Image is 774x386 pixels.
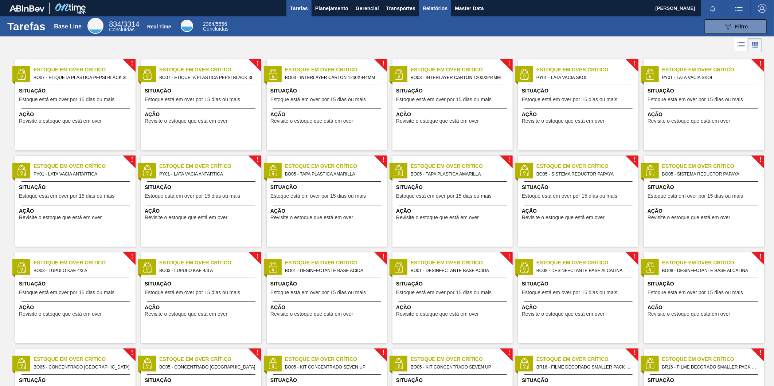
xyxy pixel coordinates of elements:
img: status [142,165,153,176]
span: Revisite o estoque que está em over [648,215,730,220]
span: Situação [522,87,637,95]
img: status [393,165,404,176]
span: Revisite o estoque que está em over [396,215,479,220]
span: Estoque está em over por 15 dias ou mais [522,193,617,199]
img: status [393,262,404,273]
span: Estoque em Over Crítico [34,259,136,267]
img: status [645,262,656,273]
span: Ação [19,111,134,118]
span: Ação [522,111,637,118]
img: status [267,262,278,273]
img: status [16,165,27,176]
span: 834 [109,20,121,28]
span: Situação [648,377,762,384]
span: BO05 - TAPA PLASTICA AMARILLA [411,170,507,178]
img: status [519,165,530,176]
span: BO07 - ETIQUETA PLASTICA PEPSI BLACK 3L [34,74,130,82]
span: ! [131,350,133,356]
span: Situação [270,377,385,384]
span: Estoque em Over Crítico [411,355,513,363]
img: status [16,69,27,80]
span: Estoque em Over Crítico [662,162,764,170]
span: ! [759,157,762,163]
img: status [393,69,404,80]
span: Situação [145,377,259,384]
img: TNhmsLtSVTkK8tSr43FrP2fwEKptu5GPRR3wAAAABJRU5ErkJggg== [9,5,44,12]
span: Estoque está em over por 15 dias ou mais [19,290,114,295]
span: Concluídas [203,26,228,32]
div: Real Time [147,24,171,29]
span: Revisite o estoque que está em over [145,311,227,317]
span: Revisite o estoque que está em over [145,118,227,124]
span: Revisite o estoque que está em over [270,215,353,220]
span: ! [131,254,133,259]
span: Revisite o estoque que está em over [396,118,479,124]
span: Estoque em Over Crítico [285,162,387,170]
span: Situação [648,184,762,191]
span: Situação [270,87,385,95]
span: Situação [522,377,637,384]
span: ! [634,350,636,356]
span: BO03 - INTERLAYER CARTON 1200X944MM [285,74,381,82]
img: status [267,358,278,369]
span: ! [257,254,259,259]
img: status [645,358,656,369]
span: ! [508,350,510,356]
span: Situação [396,377,511,384]
span: Situação [19,377,134,384]
span: Estoque em Over Crítico [159,66,261,74]
span: ! [131,157,133,163]
span: BO05 - KIT CONCENTRADO SEVEN UP [411,363,507,371]
span: BO07 - ETIQUETA PLASTICA PEPSI BLACK 3L [159,74,255,82]
span: Situação [648,87,762,95]
span: Situação [396,280,511,288]
span: Revisite o estoque que está em over [19,311,102,317]
span: Revisite o estoque que está em over [19,118,102,124]
span: Ação [270,111,385,118]
span: Ação [522,304,637,311]
span: Transportes [386,4,415,13]
span: Master Data [455,4,484,13]
span: Concluídas [109,27,134,32]
span: Estoque em Over Crítico [159,259,261,267]
span: Ação [522,207,637,215]
img: status [142,69,153,80]
img: status [645,69,656,80]
span: Situação [19,87,134,95]
span: BR16 - FILME DECORADO SMALLER PACK 269ML [662,363,758,371]
span: Estoque está em over por 15 dias ou mais [145,193,240,199]
button: Notificações [701,3,724,13]
span: Estoque em Over Crítico [34,66,136,74]
span: ! [257,61,259,66]
span: BO05 - KIT CONCENTRADO SEVEN UP [285,363,381,371]
span: 2384 [203,21,214,27]
img: status [16,262,27,273]
span: ! [759,350,762,356]
span: Estoque em Over Crítico [536,162,638,170]
span: Estoque em Over Crítico [536,66,638,74]
span: Revisite o estoque que está em over [270,118,353,124]
div: Visão em Cards [748,38,762,52]
span: Estoque em Over Crítico [34,162,136,170]
img: status [519,358,530,369]
span: Revisite o estoque que está em over [19,215,102,220]
span: ! [508,61,510,66]
span: BO05 - SISTEMA REDUCTOR PAPAYA [662,170,758,178]
div: Visão em Lista [735,38,748,52]
span: Estoque está em over por 15 dias ou mais [522,290,617,295]
span: Ação [648,207,762,215]
span: Ação [19,304,134,311]
span: ! [508,254,510,259]
span: BO05 - SISTEMA REDUCTOR PAPAYA [536,170,633,178]
span: Relatórios [423,4,447,13]
span: Estoque está em over por 15 dias ou mais [145,97,240,102]
span: Situação [648,280,762,288]
span: ! [131,61,133,66]
span: ! [257,350,259,356]
span: Ação [396,111,511,118]
span: Revisite o estoque que está em over [648,311,730,317]
span: Estoque em Over Crítico [285,259,387,267]
span: ! [634,157,636,163]
span: Situação [396,184,511,191]
span: Tarefas [290,4,308,13]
